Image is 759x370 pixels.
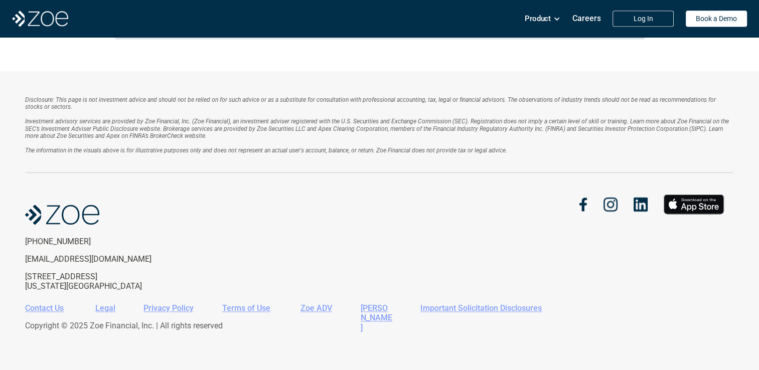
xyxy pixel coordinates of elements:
[25,254,190,264] p: [EMAIL_ADDRESS][DOMAIN_NAME]
[25,321,726,330] p: Copyright © 2025 Zoe Financial, Inc. | All rights reserved
[25,147,507,154] em: The information in the visuals above is for illustrative purposes only and does not represent an ...
[25,272,190,291] p: [STREET_ADDRESS] [US_STATE][GEOGRAPHIC_DATA]
[696,15,737,23] p: Book a Demo
[25,303,64,313] a: Contact Us
[25,118,730,139] em: Investment advisory services are provided by Zoe Financial, Inc. (Zoe Financial), an investment a...
[25,96,717,110] em: Disclosure: This page is not investment advice and should not be relied on for such advice or as ...
[686,11,747,27] a: Book a Demo
[525,11,551,26] p: Product
[300,303,332,313] a: Zoe ADV
[361,303,392,332] a: [PERSON_NAME]
[25,237,190,246] p: [PHONE_NUMBER]
[634,15,653,23] p: Log In
[95,303,115,313] a: Legal
[222,303,270,313] a: Terms of Use
[572,14,601,23] p: Careers
[613,11,674,27] a: Log In
[143,303,194,313] a: Privacy Policy
[420,303,542,313] a: Important Solicitation Disclosures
